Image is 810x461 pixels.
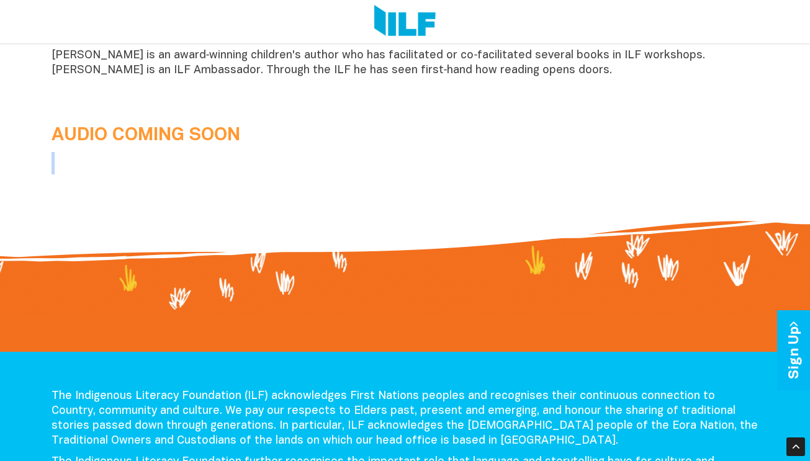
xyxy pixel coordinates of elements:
img: Logo [374,5,436,38]
span: [PERSON_NAME] is an award‑winning children's author who has facilitated or co‑facilitated several... [52,50,706,76]
div: Scroll Back to Top [786,437,805,456]
b: AUDIO COMING SOON [52,127,240,144]
p: The Indigenous Literacy Foundation (ILF) acknowledges First Nations peoples and recognises their ... [52,389,759,449]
